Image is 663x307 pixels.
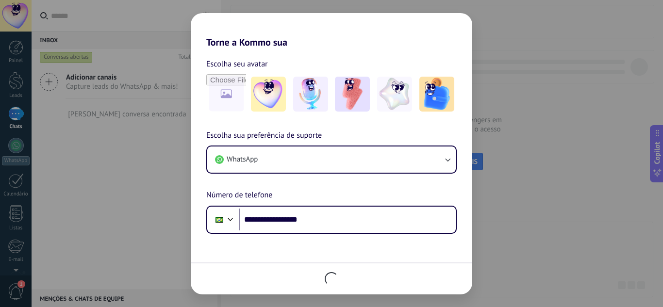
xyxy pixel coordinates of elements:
[206,189,272,202] span: Número de telefone
[210,210,229,230] div: Brazil: + 55
[206,58,268,70] span: Escolha seu avatar
[227,155,258,164] span: WhatsApp
[251,77,286,112] img: -1.jpeg
[206,129,322,142] span: Escolha sua preferência de suporte
[335,77,370,112] img: -3.jpeg
[191,13,472,48] h2: Torne a Kommo sua
[293,77,328,112] img: -2.jpeg
[207,146,456,173] button: WhatsApp
[419,77,454,112] img: -5.jpeg
[377,77,412,112] img: -4.jpeg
